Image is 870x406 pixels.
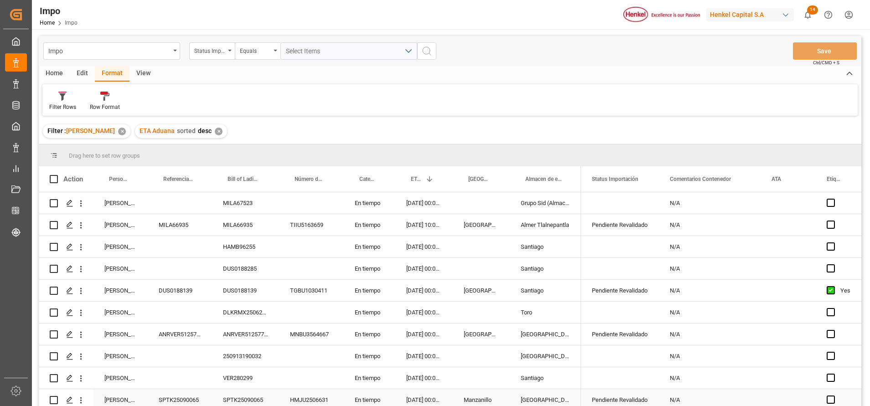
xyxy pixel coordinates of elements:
[395,345,453,367] div: [DATE] 00:00:00
[93,258,148,279] div: [PERSON_NAME]
[198,127,212,134] span: desc
[235,42,280,60] button: open menu
[212,345,279,367] div: 250913190032
[39,66,70,82] div: Home
[623,7,700,23] img: Henkel%20logo.jpg_1689854090.jpg
[93,192,148,214] div: [PERSON_NAME]
[212,258,279,279] div: DUS0188285
[344,367,395,389] div: En tiempo
[670,176,731,182] span: Comentarios Contenedor
[510,192,581,214] div: Grupo Sid (Almacenaje y Distribucion AVIOR)
[510,302,581,323] div: Toro
[49,103,76,111] div: Filter Rows
[818,5,839,25] button: Help Center
[279,214,344,236] div: TIIU5163659
[212,367,279,389] div: VER280299
[212,236,279,257] div: HAMB96255
[240,45,271,55] div: Equals
[344,302,395,323] div: En tiempo
[344,214,395,236] div: En tiempo
[344,236,395,257] div: En tiempo
[39,345,581,367] div: Press SPACE to select this row.
[140,127,175,134] span: ETA Aduana
[592,280,648,301] div: Pendiente Revalidado
[468,176,491,182] span: [GEOGRAPHIC_DATA] - Locode
[295,176,325,182] span: Número de Contenedor
[659,367,761,389] div: N/A
[40,4,78,18] div: Impo
[66,127,115,134] span: [PERSON_NAME]
[807,5,818,15] span: 14
[93,302,148,323] div: [PERSON_NAME]
[344,258,395,279] div: En tiempo
[659,324,761,345] div: N/A
[344,192,395,214] div: En tiempo
[772,176,781,182] span: ATA
[510,345,581,367] div: [GEOGRAPHIC_DATA]
[39,280,581,302] div: Press SPACE to select this row.
[827,176,842,182] span: Etiquetado?
[212,302,279,323] div: DLKRMX2506231
[279,280,344,301] div: TGBU1030411
[40,20,55,26] a: Home
[706,6,797,23] button: Henkel Capital S.A
[797,5,818,25] button: show 14 new notifications
[39,302,581,324] div: Press SPACE to select this row.
[659,280,761,301] div: N/A
[344,280,395,301] div: En tiempo
[659,214,761,236] div: N/A
[148,214,212,236] div: MILA66935
[118,128,126,135] div: ✕
[840,280,850,301] div: Yes
[286,47,325,55] span: Select Items
[163,176,193,182] span: Referencia Leschaco
[395,367,453,389] div: [DATE] 00:00:00
[453,280,510,301] div: [GEOGRAPHIC_DATA]
[395,214,453,236] div: [DATE] 10:00:00
[706,8,794,21] div: Henkel Capital S.A
[411,176,422,182] span: ETA Aduana
[177,127,196,134] span: sorted
[70,66,95,82] div: Edit
[395,236,453,257] div: [DATE] 00:00:00
[93,236,148,257] div: [PERSON_NAME]
[39,214,581,236] div: Press SPACE to select this row.
[510,280,581,301] div: Santiago
[510,214,581,236] div: Almer Tlalnepantla
[194,45,225,55] div: Status Importación
[93,345,148,367] div: [PERSON_NAME]
[510,236,581,257] div: Santiago
[95,66,129,82] div: Format
[659,345,761,367] div: N/A
[453,214,510,236] div: [GEOGRAPHIC_DATA]
[90,103,120,111] div: Row Format
[47,127,66,134] span: Filter :
[148,280,212,301] div: DUS0188139
[212,324,279,345] div: ANRVER5125773V
[148,324,212,345] div: ANRVER5125773V
[39,192,581,214] div: Press SPACE to select this row.
[43,42,180,60] button: open menu
[453,324,510,345] div: [GEOGRAPHIC_DATA]
[417,42,436,60] button: search button
[228,176,260,182] span: Bill of Lading Number
[280,42,417,60] button: open menu
[39,258,581,280] div: Press SPACE to select this row.
[510,324,581,345] div: [GEOGRAPHIC_DATA]
[109,176,129,182] span: Persona responsable de seguimiento
[344,345,395,367] div: En tiempo
[793,42,857,60] button: Save
[48,45,170,56] div: Impo
[592,324,648,345] div: Pendiente Revalidado
[93,280,148,301] div: [PERSON_NAME]
[510,258,581,279] div: Santiago
[93,324,148,345] div: [PERSON_NAME]
[395,302,453,323] div: [DATE] 00:00:00
[215,128,223,135] div: ✕
[189,42,235,60] button: open menu
[359,176,376,182] span: Categoría
[93,367,148,389] div: [PERSON_NAME]
[93,214,148,236] div: [PERSON_NAME]
[395,258,453,279] div: [DATE] 00:00:00
[659,302,761,323] div: N/A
